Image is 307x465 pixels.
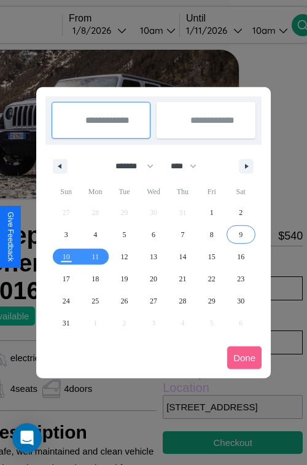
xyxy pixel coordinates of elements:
span: Sun [52,182,80,201]
span: 18 [91,268,99,290]
span: 15 [208,246,216,268]
span: 17 [63,268,70,290]
button: 17 [52,268,80,290]
button: 30 [227,290,255,312]
span: 1 [210,201,214,224]
span: 13 [150,246,157,268]
span: 4 [93,224,97,246]
button: 27 [139,290,168,312]
span: 22 [208,268,216,290]
button: 11 [80,246,109,268]
span: 8 [210,224,214,246]
button: 19 [110,268,139,290]
span: Thu [168,182,197,201]
button: 15 [197,246,226,268]
button: 24 [52,290,80,312]
button: 8 [197,224,226,246]
button: 6 [139,224,168,246]
button: 4 [80,224,109,246]
span: Wed [139,182,168,201]
button: 22 [197,268,226,290]
span: Tue [110,182,139,201]
span: 11 [91,246,99,268]
div: Open Intercom Messenger [12,423,42,453]
button: 21 [168,268,197,290]
span: 30 [237,290,244,312]
button: 16 [227,246,255,268]
span: 19 [121,268,128,290]
span: 26 [121,290,128,312]
button: 31 [52,312,80,334]
button: 10 [52,246,80,268]
span: 12 [121,246,128,268]
button: 13 [139,246,168,268]
button: 18 [80,268,109,290]
span: 21 [179,268,186,290]
button: Done [227,346,262,369]
span: 6 [152,224,155,246]
span: 10 [63,246,70,268]
button: 7 [168,224,197,246]
span: 29 [208,290,216,312]
span: 20 [150,268,157,290]
button: 29 [197,290,226,312]
span: 31 [63,312,70,334]
button: 1 [197,201,226,224]
button: 28 [168,290,197,312]
span: 23 [237,268,244,290]
span: 28 [179,290,186,312]
span: 9 [239,224,243,246]
span: 14 [179,246,186,268]
span: 16 [237,246,244,268]
button: 25 [80,290,109,312]
button: 9 [227,224,255,246]
span: 3 [64,224,68,246]
button: 26 [110,290,139,312]
button: 12 [110,246,139,268]
span: Sat [227,182,255,201]
span: Mon [80,182,109,201]
button: 14 [168,246,197,268]
button: 20 [139,268,168,290]
span: 5 [123,224,126,246]
span: 7 [181,224,184,246]
button: 5 [110,224,139,246]
span: 27 [150,290,157,312]
span: Fri [197,182,226,201]
span: 2 [239,201,243,224]
span: 24 [63,290,70,312]
span: 25 [91,290,99,312]
button: 23 [227,268,255,290]
div: Give Feedback [6,212,15,262]
button: 2 [227,201,255,224]
button: 3 [52,224,80,246]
